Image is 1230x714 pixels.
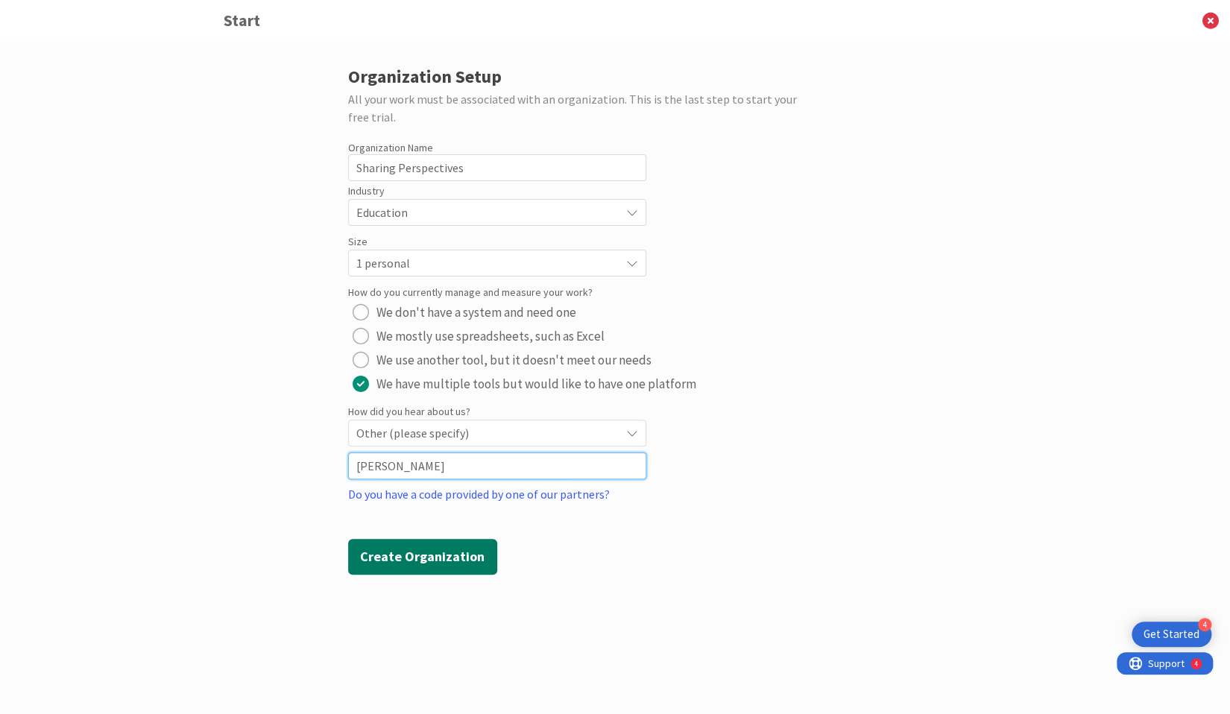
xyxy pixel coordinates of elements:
[348,234,368,250] label: Size
[348,539,497,575] button: Create Organization
[356,202,613,223] span: Education
[1144,627,1199,642] div: Get Started
[356,253,613,274] span: 1 personal
[348,285,593,300] label: How do you currently manage and measure your work?
[376,373,696,395] span: We have multiple tools but would like to have one platform
[348,348,656,372] button: We use another tool, but it doesn't meet our needs
[78,6,81,18] div: 4
[348,300,581,324] button: We don't have a system and need one
[31,2,68,20] span: Support
[1198,618,1211,631] div: 4
[348,372,701,396] button: We have multiple tools but would like to have one platform
[376,325,605,347] span: We mostly use spreadsheets, such as Excel
[1132,622,1211,647] div: Open Get Started checklist, remaining modules: 4
[348,324,609,348] button: We mostly use spreadsheets, such as Excel
[376,349,652,371] span: We use another tool, but it doesn't meet our needs
[348,404,470,420] label: How did you hear about us?
[348,141,433,154] label: Organization Name
[348,183,385,199] label: Industry
[348,452,646,479] input: Type other source here...
[356,423,613,443] span: Other (please specify)
[376,301,576,323] span: We don't have a system and need one
[348,63,816,90] div: Organization Setup
[348,90,816,126] div: All your work must be associated with an organization. This is the last step to start your free t...
[348,485,610,503] a: Do you have a code provided by one of our partners?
